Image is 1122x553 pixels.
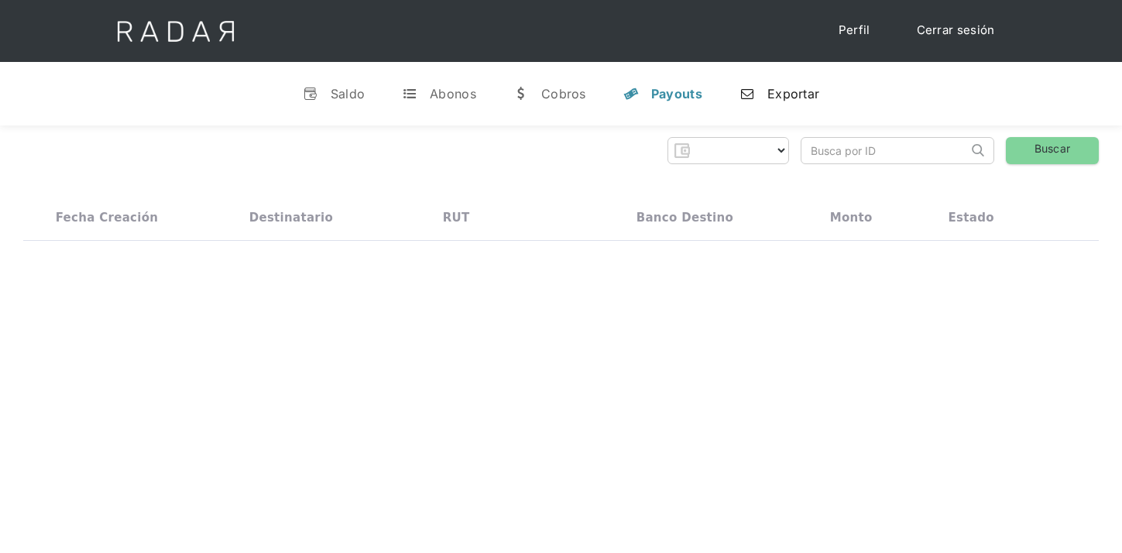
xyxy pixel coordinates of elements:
div: v [303,86,318,101]
div: Fecha creación [56,211,159,225]
div: Abonos [430,86,476,101]
div: Monto [830,211,873,225]
div: Payouts [651,86,702,101]
input: Busca por ID [801,138,968,163]
a: Buscar [1006,137,1099,164]
div: Banco destino [636,211,733,225]
div: RUT [443,211,470,225]
div: Exportar [767,86,819,101]
div: n [739,86,755,101]
a: Perfil [823,15,886,46]
div: t [402,86,417,101]
div: Saldo [331,86,365,101]
div: Cobros [541,86,586,101]
div: Destinatario [249,211,333,225]
div: w [513,86,529,101]
div: y [623,86,639,101]
form: Form [667,137,789,164]
div: Estado [949,211,994,225]
a: Cerrar sesión [901,15,1010,46]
